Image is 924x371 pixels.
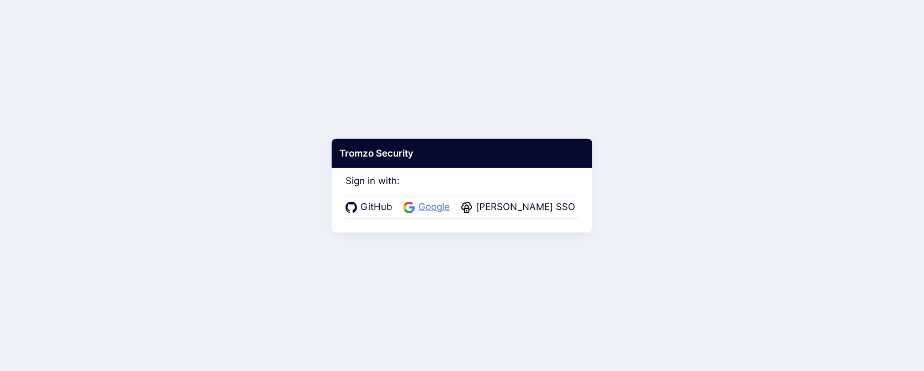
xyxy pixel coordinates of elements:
[357,200,396,214] span: GitHub
[461,200,578,214] a: [PERSON_NAME] SSO
[332,138,592,168] div: Tromzo Security
[346,160,578,218] div: Sign in with:
[346,200,396,214] a: GitHub
[403,200,453,214] a: Google
[472,200,578,214] span: [PERSON_NAME] SSO
[415,200,453,214] span: Google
